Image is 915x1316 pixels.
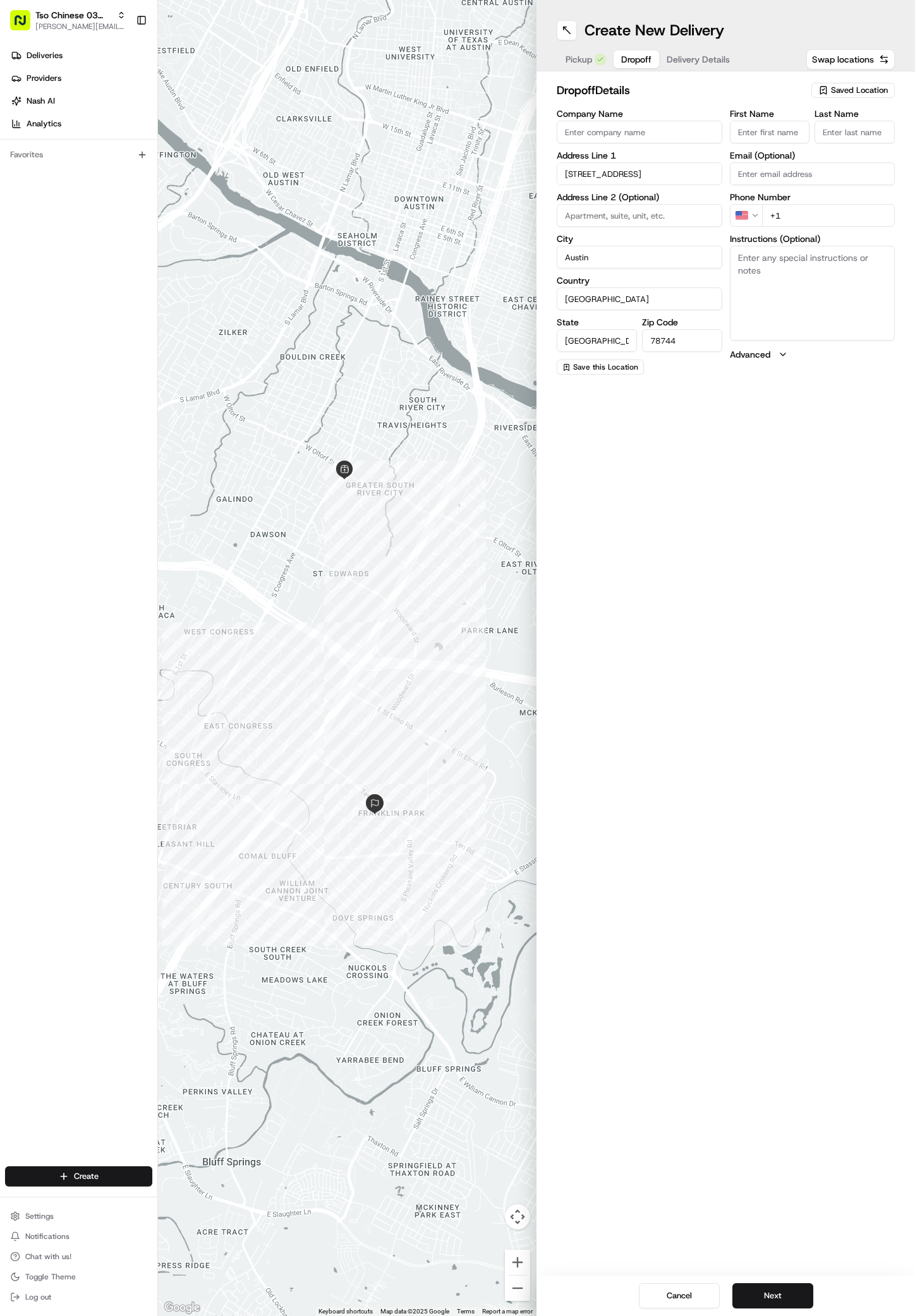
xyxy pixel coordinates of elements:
[5,1288,152,1306] button: Log out
[557,121,722,143] input: Enter company name
[5,68,157,88] a: Providers
[39,196,166,206] span: [PERSON_NAME] (Store Manager)
[5,114,157,134] a: Analytics
[557,234,722,243] label: City
[806,49,895,69] button: Swap locations
[137,230,142,240] span: •
[144,230,170,240] span: [DATE]
[126,313,153,323] span: Pylon
[730,348,895,361] button: Advanced
[25,231,35,241] img: 1736555255976-a54dd68f-1ca7-489b-9aae-adbdc363a1c4
[730,193,895,202] label: Phone Number
[176,196,202,206] span: [DATE]
[25,1272,76,1282] span: Toggle Theme
[107,284,117,294] div: 💻
[573,362,638,372] span: Save this Location
[13,164,85,174] div: Past conversations
[811,81,895,99] button: Saved Location
[5,1207,152,1225] button: Settings
[639,1283,720,1308] button: Cancel
[89,313,153,323] a: Powered byPylon
[25,282,97,295] span: Knowledge Base
[25,1231,70,1241] span: Notifications
[74,1171,99,1182] span: Create
[39,230,135,240] span: Wisdom [PERSON_NAME]
[505,1250,530,1275] button: Zoom in
[13,218,33,243] img: Wisdom Oko
[5,1268,152,1286] button: Toggle Theme
[557,287,722,310] input: Enter country
[215,124,230,140] button: Start new chat
[457,1308,475,1315] a: Terms (opens in new tab)
[35,21,126,32] button: [PERSON_NAME][EMAIL_ADDRESS][DOMAIN_NAME]
[57,133,174,143] div: We're available if you need us!
[8,277,102,300] a: 📗Knowledge Base
[505,1276,530,1301] button: Zoom out
[169,196,173,206] span: •
[5,145,152,165] div: Favorites
[25,1252,71,1262] span: Chat with us!
[505,1204,530,1229] button: Map camera controls
[27,118,61,130] span: Analytics
[380,1308,449,1315] span: Map data ©2025 Google
[667,53,730,66] span: Delivery Details
[57,121,207,133] div: Start new chat
[730,234,895,243] label: Instructions (Optional)
[815,121,895,143] input: Enter last name
[812,53,874,66] span: Swap locations
[102,277,208,300] a: 💻API Documentation
[27,73,61,84] span: Providers
[621,53,651,66] span: Dropoff
[25,1211,54,1221] span: Settings
[35,9,112,21] button: Tso Chinese 03 TsoCo
[13,51,230,71] p: Welcome 👋
[815,109,895,118] label: Last Name
[13,121,35,143] img: 1736555255976-a54dd68f-1ca7-489b-9aae-adbdc363a1c4
[161,1300,203,1316] a: Open this area in Google Maps (opens a new window)
[13,13,38,38] img: Nash
[33,81,209,95] input: Clear
[557,276,722,285] label: Country
[762,204,895,227] input: Enter phone number
[557,318,637,327] label: State
[557,162,722,185] input: Enter address
[730,151,895,160] label: Email (Optional)
[557,81,804,99] h2: dropoff Details
[5,1248,152,1265] button: Chat with us!
[557,246,722,269] input: Enter city
[557,151,722,160] label: Address Line 1
[5,91,157,111] a: Nash AI
[730,348,770,361] label: Advanced
[318,1307,373,1316] button: Keyboard shortcuts
[196,162,230,177] button: See all
[730,162,895,185] input: Enter email address
[482,1308,533,1315] a: Report a map error
[730,109,810,118] label: First Name
[730,121,810,143] input: Enter first name
[27,95,55,107] span: Nash AI
[5,5,131,35] button: Tso Chinese 03 TsoCo[PERSON_NAME][EMAIL_ADDRESS][DOMAIN_NAME]
[5,1166,152,1186] button: Create
[557,204,722,227] input: Apartment, suite, unit, etc.
[119,282,203,295] span: API Documentation
[25,1292,51,1302] span: Log out
[557,109,722,118] label: Company Name
[5,45,157,66] a: Deliveries
[732,1283,813,1308] button: Next
[642,318,722,327] label: Zip Code
[161,1300,203,1316] img: Google
[557,329,637,352] input: Enter state
[13,284,23,294] div: 📗
[557,359,644,375] button: Save this Location
[566,53,592,66] span: Pickup
[831,85,888,96] span: Saved Location
[642,329,722,352] input: Enter zip code
[13,184,33,204] img: Antonia (Store Manager)
[27,50,63,61] span: Deliveries
[5,1228,152,1245] button: Notifications
[27,121,49,143] img: 1738778727109-b901c2ba-d612-49f7-a14d-d897ce62d23f
[585,20,724,40] h1: Create New Delivery
[557,193,722,202] label: Address Line 2 (Optional)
